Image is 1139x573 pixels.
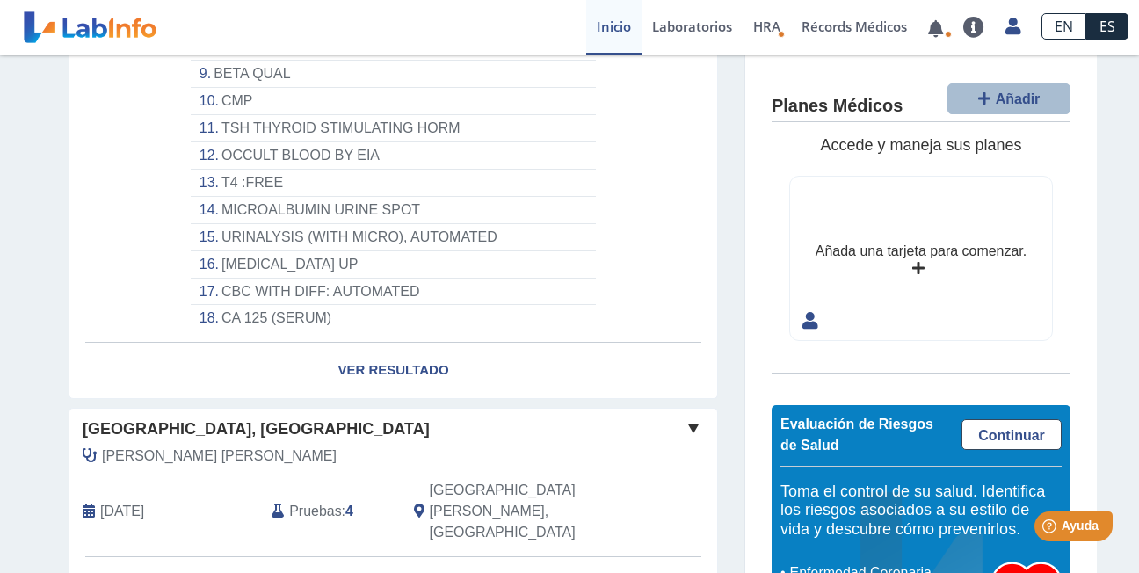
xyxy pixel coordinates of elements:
a: Ver Resultado [69,343,717,398]
div: Añada una tarjeta para comenzar. [816,241,1027,262]
li: CBC WITH DIFF: AUTOMATED [191,279,596,306]
a: ES [1086,13,1128,40]
div: : [258,480,400,543]
span: Evaluación de Riesgos de Salud [780,417,933,453]
span: [GEOGRAPHIC_DATA], [GEOGRAPHIC_DATA] [83,417,430,441]
span: HRA [753,18,780,35]
li: OCCULT BLOOD BY EIA [191,142,596,170]
a: EN [1041,13,1086,40]
span: Pruebas [289,501,341,522]
li: [MEDICAL_DATA] UP [191,251,596,279]
h4: Planes Médicos [772,96,903,117]
li: CMP [191,88,596,115]
span: Añadir [996,91,1041,106]
span: Continuar [978,428,1045,443]
span: 2024-09-18 [100,501,144,522]
span: Accede y maneja sus planes [820,136,1021,154]
li: TSH THYROID STIMULATING HORM [191,115,596,142]
a: Continuar [961,419,1062,450]
li: CA 125 (SERUM) [191,305,596,331]
iframe: Help widget launcher [983,504,1120,554]
span: Rojas Carvajal, Carlos [102,446,337,467]
li: URINALYSIS (WITH MICRO), AUTOMATED [191,224,596,251]
li: T4 :FREE [191,170,596,197]
span: San Juan, PR [430,480,624,543]
button: Añadir [947,83,1070,114]
b: 4 [345,504,353,519]
li: MICROALBUMIN URINE SPOT [191,197,596,224]
li: BETA QUAL [191,61,596,88]
h5: Toma el control de su salud. Identifica los riesgos asociados a su estilo de vida y descubre cómo... [780,482,1062,540]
